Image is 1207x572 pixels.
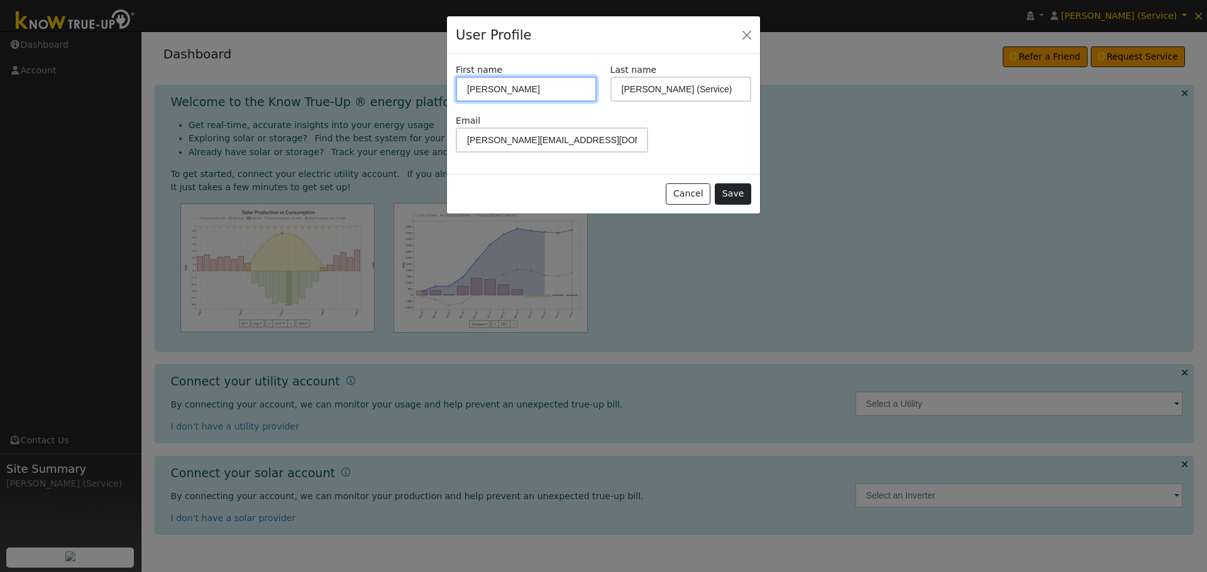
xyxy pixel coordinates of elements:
[456,63,502,77] label: First name
[456,114,480,127] label: Email
[715,183,751,205] button: Save
[666,183,710,205] button: Cancel
[738,26,756,43] button: Close
[610,63,657,77] label: Last name
[456,25,531,45] h4: User Profile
